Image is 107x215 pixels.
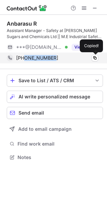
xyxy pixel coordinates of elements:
[7,107,103,119] button: Send email
[7,91,103,103] button: AI write personalized message
[7,74,103,87] button: save-profile-one-click
[17,154,100,160] span: Notes
[16,44,63,50] span: ***@[DOMAIN_NAME]
[7,139,103,149] button: Find work email
[7,20,37,27] div: Anbarasu R
[19,78,91,83] div: Save to List / ATS / CRM
[7,28,103,40] div: Assistant Manager - Safety at [PERSON_NAME] Sugars and Chemicals Ltd || M.E Industrial Safety Eng...
[17,141,100,147] span: Find work email
[16,55,58,61] span: [PHONE_NUMBER]
[19,110,44,116] span: Send email
[18,126,72,132] span: Add to email campaign
[7,123,103,135] button: Add to email campaign
[7,4,47,12] img: ContactOut v5.3.10
[19,94,90,99] span: AI write personalized message
[72,44,98,51] button: Reveal Button
[7,153,103,162] button: Notes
